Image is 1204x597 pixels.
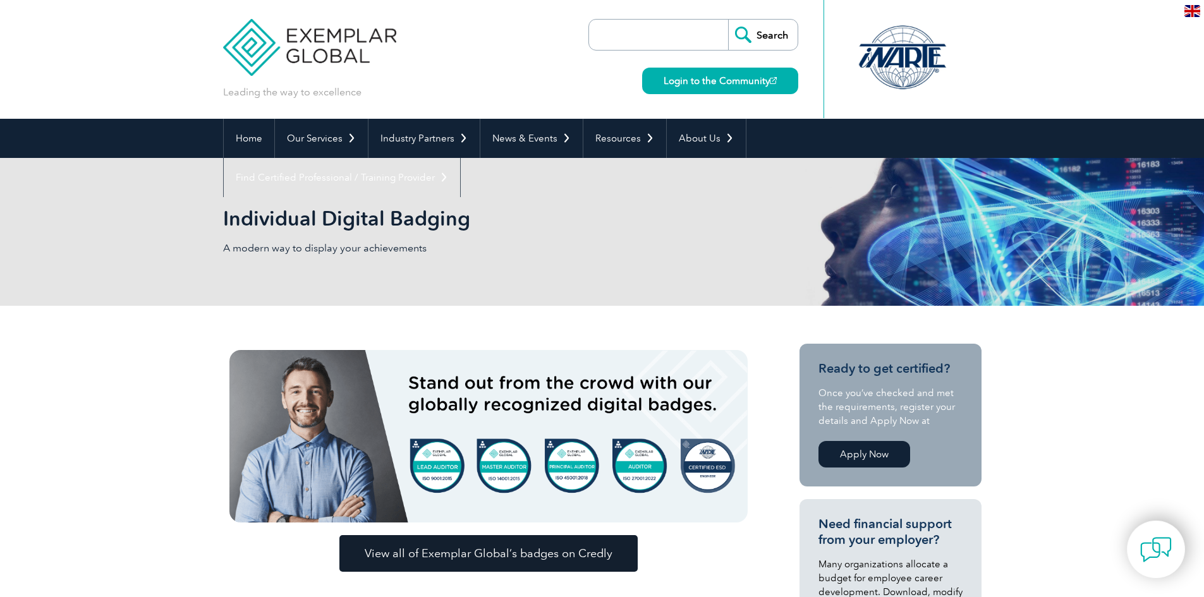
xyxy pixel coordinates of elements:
a: Home [224,119,274,158]
p: Once you’ve checked and met the requirements, register your details and Apply Now at [818,386,963,428]
img: open_square.png [770,77,777,84]
a: Login to the Community [642,68,798,94]
a: Resources [583,119,666,158]
p: Leading the way to excellence [223,85,362,99]
h3: Ready to get certified? [818,361,963,377]
a: About Us [667,119,746,158]
a: View all of Exemplar Global’s badges on Credly [339,535,638,572]
img: en [1184,5,1200,17]
a: Our Services [275,119,368,158]
a: Apply Now [818,441,910,467]
h2: Individual Digital Badging [223,208,754,229]
a: Industry Partners [368,119,480,158]
a: Find Certified Professional / Training Provider [224,158,460,197]
input: Search [728,20,798,50]
p: A modern way to display your achievements [223,241,602,255]
h3: Need financial support from your employer? [818,516,963,548]
span: View all of Exemplar Global’s badges on Credly [365,548,612,559]
a: News & Events [480,119,583,158]
img: contact-chat.png [1140,534,1172,565]
img: badges [229,350,748,522]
